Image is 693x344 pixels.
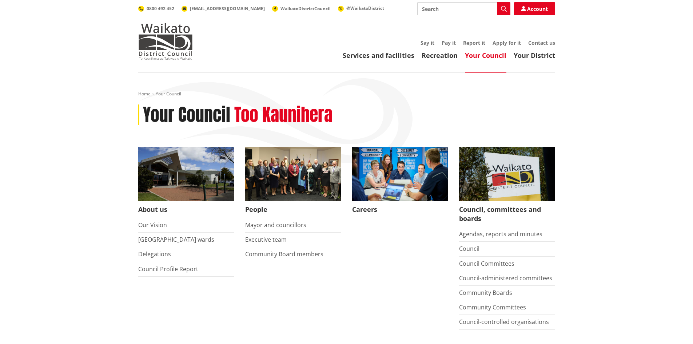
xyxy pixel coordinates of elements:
span: People [245,201,341,218]
a: Recreation [422,51,458,60]
a: Our Vision [138,221,167,229]
img: WDC Building 0015 [138,147,234,201]
a: Agendas, reports and minutes [459,230,542,238]
span: Your Council [156,91,181,97]
a: Account [514,2,555,15]
a: Say it [421,39,434,46]
a: Council Committees [459,260,514,268]
a: Mayor and councillors [245,221,306,229]
a: 2022 Council People [245,147,341,218]
span: @WaikatoDistrict [346,5,384,11]
a: Waikato-District-Council-sign Council, committees and boards [459,147,555,227]
nav: breadcrumb [138,91,555,97]
a: [EMAIL_ADDRESS][DOMAIN_NAME] [182,5,265,12]
span: About us [138,201,234,218]
span: Careers [352,201,448,218]
a: @WaikatoDistrict [338,5,384,11]
span: 0800 492 452 [147,5,174,12]
a: [GEOGRAPHIC_DATA] wards [138,236,214,244]
a: Council-administered committees [459,274,552,282]
a: Community Committees [459,303,526,311]
a: Careers [352,147,448,218]
a: WDC Building 0015 About us [138,147,234,218]
a: Delegations [138,250,171,258]
a: Your District [514,51,555,60]
a: Community Board members [245,250,323,258]
img: Office staff in meeting - Career page [352,147,448,201]
a: Home [138,91,151,97]
a: Executive team [245,236,287,244]
img: Waikato-District-Council-sign [459,147,555,201]
h1: Your Council [143,104,230,126]
a: Council Profile Report [138,265,198,273]
a: 0800 492 452 [138,5,174,12]
a: Apply for it [493,39,521,46]
h2: Too Kaunihera [234,104,332,126]
span: Council, committees and boards [459,201,555,227]
a: Contact us [528,39,555,46]
a: Council [459,245,479,253]
a: Council-controlled organisations [459,318,549,326]
a: Services and facilities [343,51,414,60]
img: Waikato District Council - Te Kaunihera aa Takiwaa o Waikato [138,23,193,60]
span: WaikatoDistrictCouncil [280,5,331,12]
span: [EMAIL_ADDRESS][DOMAIN_NAME] [190,5,265,12]
input: Search input [417,2,510,15]
img: 2022 Council [245,147,341,201]
a: Your Council [465,51,506,60]
a: Pay it [442,39,456,46]
a: Community Boards [459,289,512,297]
a: Report it [463,39,485,46]
a: WaikatoDistrictCouncil [272,5,331,12]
